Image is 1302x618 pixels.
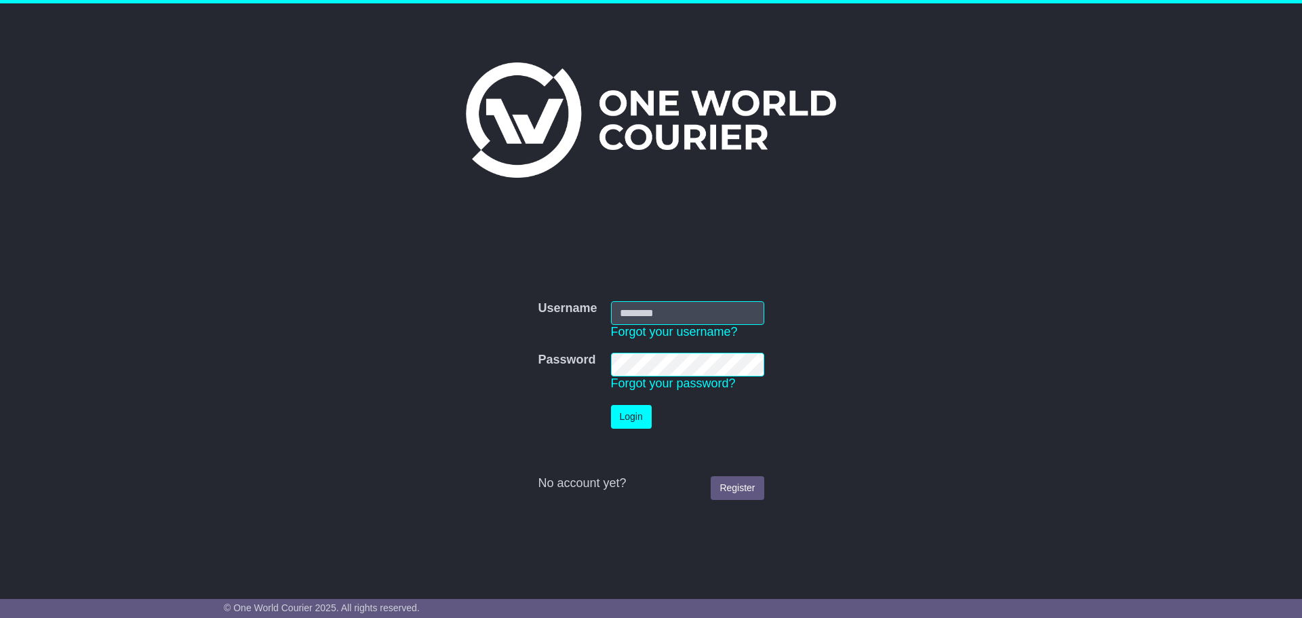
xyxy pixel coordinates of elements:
label: Username [538,301,597,316]
a: Forgot your username? [611,325,738,339]
a: Forgot your password? [611,376,736,390]
button: Login [611,405,652,429]
a: Register [711,476,764,500]
span: © One World Courier 2025. All rights reserved. [224,602,420,613]
div: No account yet? [538,476,764,491]
label: Password [538,353,595,368]
img: One World [466,62,836,178]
